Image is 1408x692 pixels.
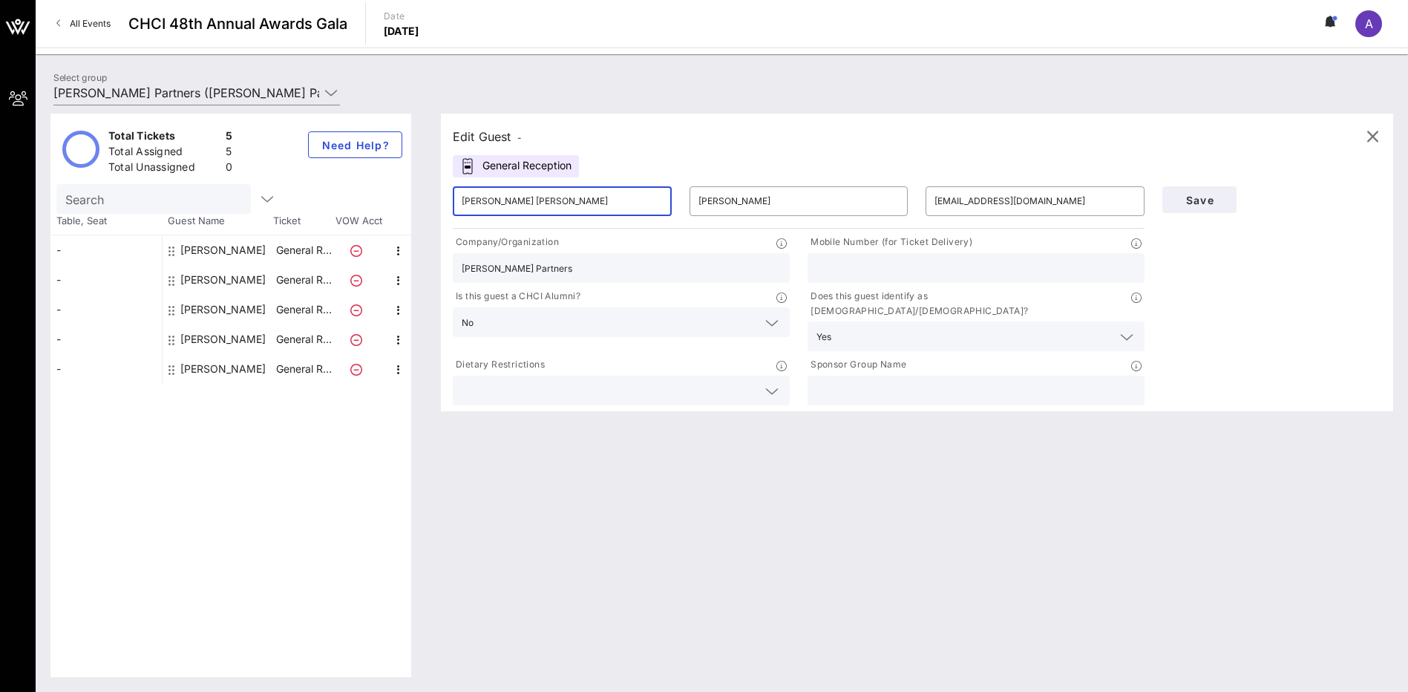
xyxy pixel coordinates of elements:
div: A [1355,10,1382,37]
div: - [50,324,162,354]
div: 5 [226,144,232,163]
span: - [517,132,522,143]
div: 0 [226,160,232,178]
p: General R… [274,354,333,384]
span: CHCI 48th Annual Awards Gala [128,13,347,35]
p: Date [384,9,419,24]
label: Select group [53,72,107,83]
div: Total Assigned [108,144,220,163]
span: Guest Name [162,214,273,229]
p: Dietary Restrictions [453,357,545,373]
p: General R… [274,265,333,295]
div: General Reception [453,155,579,177]
div: No [462,318,474,328]
div: Total Unassigned [108,160,220,178]
div: Yes [816,332,831,342]
span: VOW Acct [333,214,384,229]
div: 5 [226,128,232,147]
button: Need Help? [308,131,402,158]
div: Edit Guest [453,126,522,147]
p: [DATE] [384,24,419,39]
p: General R… [274,235,333,265]
p: Sponsor Group Name [808,357,906,373]
input: Last Name* [698,189,900,213]
span: Ticket [273,214,333,229]
div: Yes [808,321,1145,351]
p: General R… [274,295,333,324]
span: Save [1174,194,1225,206]
span: Table, Seat [50,214,162,229]
a: All Events [48,12,119,36]
span: A [1365,16,1373,31]
div: Andres Ramirez [180,235,266,265]
div: Elizabeth Gonzalez [180,265,266,295]
div: - [50,265,162,295]
div: Fabian Donate [180,295,266,324]
p: General R… [274,324,333,354]
div: Rich Lopez [180,324,266,354]
span: Need Help? [321,139,390,151]
span: All Events [70,18,111,29]
p: Is this guest a CHCI Alumni? [453,289,580,304]
input: First Name* [462,189,663,213]
input: Email* [934,189,1136,213]
div: Total Tickets [108,128,220,147]
p: Mobile Number (for Ticket Delivery) [808,235,972,250]
p: Company/Organization [453,235,559,250]
p: Does this guest identify as [DEMOGRAPHIC_DATA]/[DEMOGRAPHIC_DATA]? [808,289,1131,319]
div: No [453,307,790,337]
div: - [50,295,162,324]
button: Save [1162,186,1237,213]
div: Victoria Gavito [180,354,266,384]
div: - [50,354,162,384]
div: - [50,235,162,265]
